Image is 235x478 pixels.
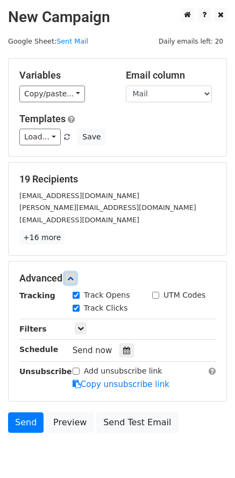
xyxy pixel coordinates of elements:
[19,272,216,284] h5: Advanced
[73,346,112,355] span: Send now
[19,231,65,244] a: +16 more
[181,426,235,478] div: 聊天小工具
[56,37,88,45] a: Sent Mail
[8,8,227,26] h2: New Campaign
[155,36,227,47] span: Daily emails left: 20
[84,303,128,314] label: Track Clicks
[19,173,216,185] h5: 19 Recipients
[19,325,47,333] strong: Filters
[8,412,44,433] a: Send
[163,290,205,301] label: UTM Codes
[19,113,66,124] a: Templates
[181,426,235,478] iframe: Chat Widget
[19,291,55,300] strong: Tracking
[8,37,88,45] small: Google Sheet:
[84,290,130,301] label: Track Opens
[19,203,196,212] small: [PERSON_NAME][EMAIL_ADDRESS][DOMAIN_NAME]
[19,129,61,145] a: Load...
[84,365,162,377] label: Add unsubscribe link
[155,37,227,45] a: Daily emails left: 20
[19,69,110,81] h5: Variables
[77,129,105,145] button: Save
[19,345,58,354] strong: Schedule
[126,69,216,81] h5: Email column
[73,379,169,389] a: Copy unsubscribe link
[19,86,85,102] a: Copy/paste...
[96,412,178,433] a: Send Test Email
[19,216,139,224] small: [EMAIL_ADDRESS][DOMAIN_NAME]​​​​​​​
[46,412,94,433] a: Preview
[19,367,72,376] strong: Unsubscribe
[19,192,139,200] small: [EMAIL_ADDRESS][DOMAIN_NAME]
